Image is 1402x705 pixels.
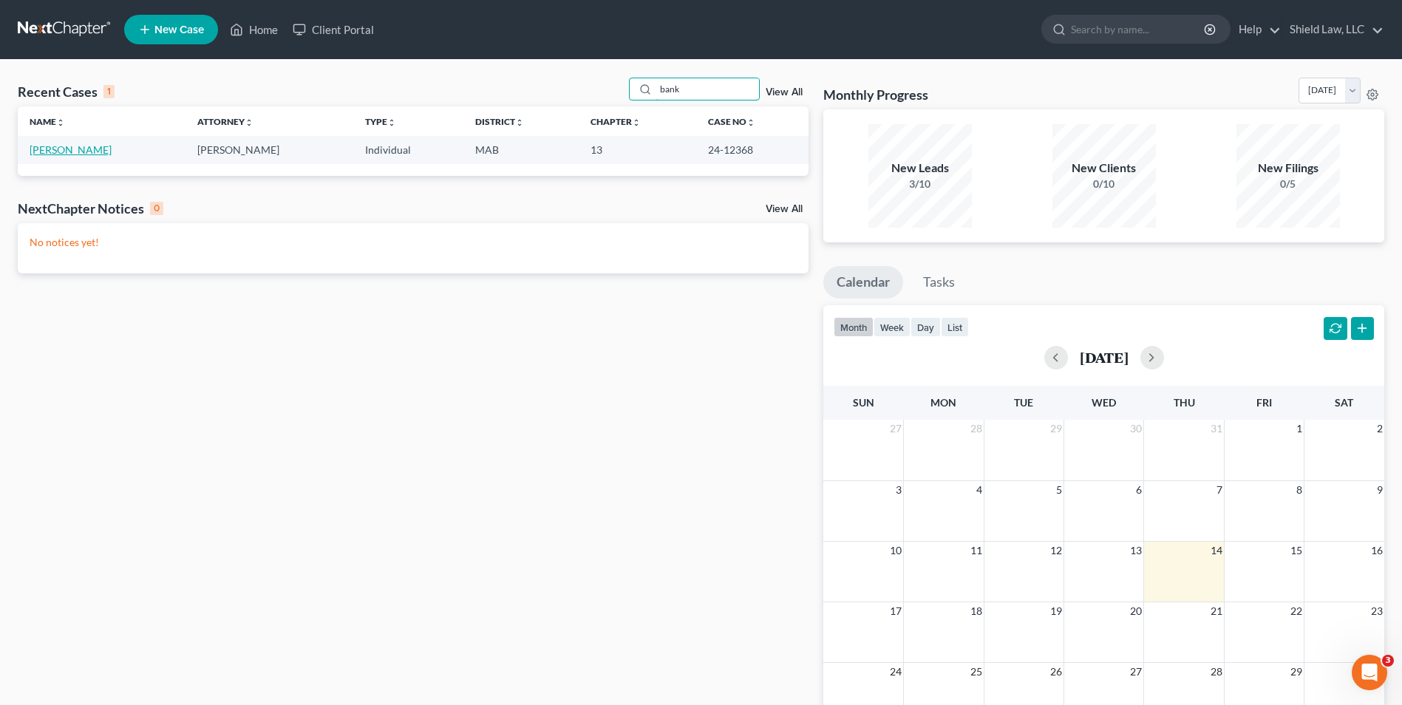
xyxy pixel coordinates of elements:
[1369,602,1384,620] span: 23
[1052,160,1156,177] div: New Clients
[656,78,759,100] input: Search by name...
[154,24,204,35] span: New Case
[1231,16,1281,43] a: Help
[1382,655,1394,667] span: 3
[823,86,928,103] h3: Monthly Progress
[1375,481,1384,499] span: 9
[1055,481,1064,499] span: 5
[969,542,984,559] span: 11
[222,16,285,43] a: Home
[888,542,903,559] span: 10
[1129,420,1143,437] span: 30
[1295,481,1304,499] span: 8
[868,160,972,177] div: New Leads
[1215,481,1224,499] span: 7
[874,317,911,337] button: week
[1209,420,1224,437] span: 31
[868,177,972,191] div: 3/10
[969,420,984,437] span: 28
[1092,396,1116,409] span: Wed
[1209,542,1224,559] span: 14
[696,136,809,163] td: 24-12368
[894,481,903,499] span: 3
[1256,396,1272,409] span: Fri
[475,116,524,127] a: Districtunfold_more
[1369,542,1384,559] span: 16
[941,317,969,337] button: list
[591,116,641,127] a: Chapterunfold_more
[888,663,903,681] span: 24
[766,87,803,98] a: View All
[1174,396,1195,409] span: Thu
[969,602,984,620] span: 18
[285,16,381,43] a: Client Portal
[1282,16,1384,43] a: Shield Law, LLC
[1129,542,1143,559] span: 13
[1289,602,1304,620] span: 22
[30,116,65,127] a: Nameunfold_more
[245,118,253,127] i: unfold_more
[30,235,797,250] p: No notices yet!
[1289,663,1304,681] span: 29
[56,118,65,127] i: unfold_more
[18,83,115,101] div: Recent Cases
[853,396,874,409] span: Sun
[834,317,874,337] button: month
[1236,160,1340,177] div: New Filings
[197,116,253,127] a: Attorneyunfold_more
[888,420,903,437] span: 27
[632,118,641,127] i: unfold_more
[1209,663,1224,681] span: 28
[766,204,803,214] a: View All
[1049,602,1064,620] span: 19
[18,200,163,217] div: NextChapter Notices
[708,116,755,127] a: Case Nounfold_more
[1129,663,1143,681] span: 27
[1236,177,1340,191] div: 0/5
[387,118,396,127] i: unfold_more
[910,266,968,299] a: Tasks
[30,143,112,156] a: [PERSON_NAME]
[823,266,903,299] a: Calendar
[515,118,524,127] i: unfold_more
[1071,16,1206,43] input: Search by name...
[186,136,353,163] td: [PERSON_NAME]
[969,663,984,681] span: 25
[1335,396,1353,409] span: Sat
[930,396,956,409] span: Mon
[103,85,115,98] div: 1
[353,136,463,163] td: Individual
[365,116,396,127] a: Typeunfold_more
[1289,542,1304,559] span: 15
[911,317,941,337] button: day
[1375,420,1384,437] span: 2
[1134,481,1143,499] span: 6
[1080,350,1129,365] h2: [DATE]
[579,136,696,163] td: 13
[888,602,903,620] span: 17
[1209,602,1224,620] span: 21
[975,481,984,499] span: 4
[463,136,579,163] td: MAB
[1049,542,1064,559] span: 12
[1352,655,1387,690] iframe: Intercom live chat
[1049,663,1064,681] span: 26
[1049,420,1064,437] span: 29
[1295,420,1304,437] span: 1
[1052,177,1156,191] div: 0/10
[1014,396,1033,409] span: Tue
[746,118,755,127] i: unfold_more
[150,202,163,215] div: 0
[1129,602,1143,620] span: 20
